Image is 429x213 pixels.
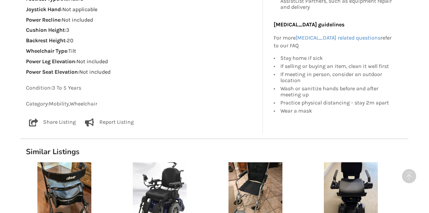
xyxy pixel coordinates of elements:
[26,68,257,76] p: : Not included
[99,118,134,126] p: Report Listing
[21,147,408,157] h1: Similar Listings
[26,6,257,14] p: : Not applicable
[26,47,257,55] p: : Tilt
[280,55,394,62] div: Stay home if sick
[26,69,78,75] strong: Power Seat Elevation
[280,98,394,106] div: Practice physical distancing - stay 2m apart
[26,58,257,66] p: : Not included
[26,16,257,24] p: : Not included
[26,37,257,45] p: : 20
[26,17,60,23] strong: Power Recline
[26,48,67,54] strong: Wheelchair Type
[274,34,394,50] p: For more refer to our FAQ
[26,58,75,65] strong: Power Leg Elevation
[26,37,65,44] strong: Backrest Height
[280,70,394,84] div: If meeting in person, consider an outdoor location
[26,6,61,13] strong: Joystick Hand
[26,100,257,108] p: Category: Mobility , Wheelchair
[280,106,394,114] div: Wear a mask
[43,118,76,126] p: Share Listing
[26,27,65,33] strong: Cushion Height
[26,26,257,34] p: : 3
[280,62,394,70] div: If selling or buying an item, clean it well first
[26,84,257,92] p: Condition: 3 To 5 Years
[296,34,380,41] a: [MEDICAL_DATA] related questions
[274,21,344,28] b: [MEDICAL_DATA] guidelines
[280,84,394,98] div: Wash or sanitize hands before and after meeting up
